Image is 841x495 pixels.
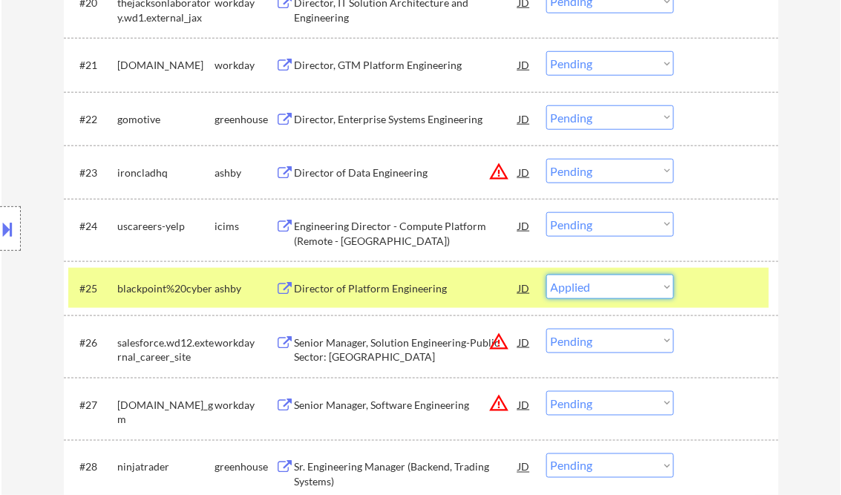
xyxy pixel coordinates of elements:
[215,58,276,73] div: workday
[517,329,532,355] div: JD
[295,335,519,364] div: Senior Manager, Solution Engineering-Public Sector: [GEOGRAPHIC_DATA]
[215,398,276,413] div: workday
[489,393,510,414] button: warning_amber
[517,212,532,239] div: JD
[517,391,532,418] div: JD
[489,331,510,352] button: warning_amber
[295,165,519,180] div: Director of Data Engineering
[517,453,532,480] div: JD
[295,219,519,248] div: Engineering Director - Compute Platform (Remote - [GEOGRAPHIC_DATA])
[517,105,532,132] div: JD
[80,460,106,475] div: #28
[118,460,215,475] div: ninjatrader
[295,398,519,413] div: Senior Manager, Software Engineering
[295,281,519,296] div: Director of Platform Engineering
[295,58,519,73] div: Director, GTM Platform Engineering
[215,460,276,475] div: greenhouse
[517,159,532,186] div: JD
[118,58,215,73] div: [DOMAIN_NAME]
[517,275,532,301] div: JD
[118,398,215,427] div: [DOMAIN_NAME]_gm
[295,460,519,489] div: Sr. Engineering Manager (Backend, Trading Systems)
[80,398,106,413] div: #27
[295,112,519,127] div: Director, Enterprise Systems Engineering
[517,51,532,78] div: JD
[489,161,510,182] button: warning_amber
[80,58,106,73] div: #21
